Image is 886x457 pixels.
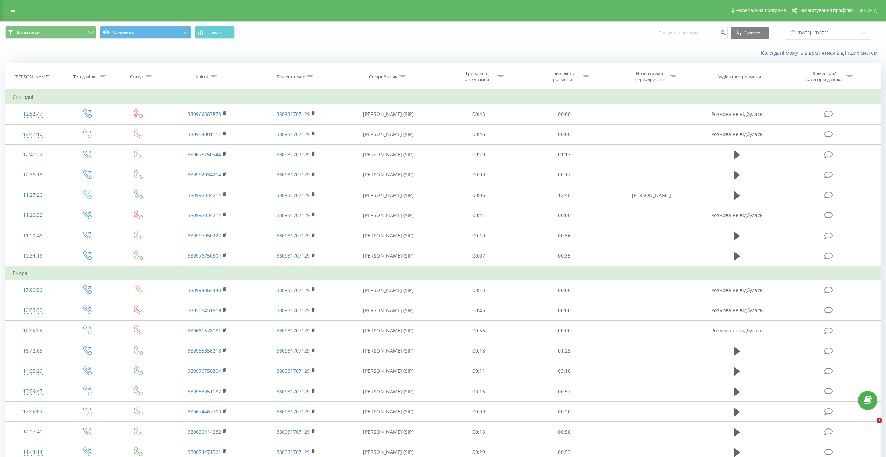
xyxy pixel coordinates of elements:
[522,144,607,165] td: 01:13
[436,402,522,422] td: 00:09
[864,8,877,13] span: Вихід
[340,361,436,381] td: [PERSON_NAME] (SIP)
[188,347,221,354] a: 380985858218
[522,165,607,185] td: 00:17
[13,364,53,378] div: 14:35:29
[654,27,728,39] input: Пошук за номером
[522,381,607,402] td: 00:57
[188,388,221,395] a: 380953051187
[436,205,522,226] td: 00:41
[277,74,305,80] div: Бізнес номер
[188,408,221,415] a: 380674467700
[276,327,310,334] a: 380931707129
[340,165,436,185] td: [PERSON_NAME] (SIP)
[188,131,221,137] a: 380954001111
[522,246,607,266] td: 00:35
[711,131,763,137] span: Розмова не відбулась
[436,124,522,144] td: 00:46
[522,402,607,422] td: 00:20
[13,208,53,222] div: 11:26:32
[13,283,53,297] div: 17:00:56
[607,185,696,205] td: [PERSON_NAME]
[188,368,221,374] a: 380976750804
[522,104,607,124] td: 00:00
[340,124,436,144] td: [PERSON_NAME] (SIP)
[276,428,310,435] a: 380931707129
[276,192,310,198] a: 380931707129
[13,324,53,337] div: 16:46:58
[13,385,53,398] div: 13:59:47
[340,144,436,165] td: [PERSON_NAME] (SIP)
[436,280,522,300] td: 00:13
[13,344,53,358] div: 16:42:05
[436,226,522,246] td: 00:10
[13,425,53,439] div: 12:27:41
[13,249,53,263] div: 10:34:19
[276,111,310,117] a: 380931707129
[522,280,607,300] td: 00:00
[436,165,522,185] td: 00:09
[340,205,436,226] td: [PERSON_NAME] (SIP)
[13,107,53,121] div: 12:52:47
[13,168,53,182] div: 12:36:13
[369,74,398,80] div: Співробітник
[340,381,436,402] td: [PERSON_NAME] (SIP)
[804,71,845,82] div: Коментар/категорія дзвінка
[340,422,436,442] td: [PERSON_NAME] (SIP)
[711,327,763,334] span: Розмова не відбулась
[188,449,221,455] a: 380674471521
[276,131,310,137] a: 380931707129
[436,246,522,266] td: 00:07
[436,381,522,402] td: 00:16
[436,341,522,361] td: 00:18
[340,300,436,321] td: [PERSON_NAME] (SIP)
[276,388,310,395] a: 380931707129
[522,226,607,246] td: 00:56
[522,361,607,381] td: 03:18
[862,418,879,434] iframe: Intercom live chat
[340,402,436,422] td: [PERSON_NAME] (SIP)
[188,151,221,158] a: 380675750944
[276,408,310,415] a: 380931707129
[6,266,881,280] td: Вчора
[522,341,607,361] td: 01:25
[340,104,436,124] td: [PERSON_NAME] (SIP)
[711,212,763,219] span: Розмова не відбулась
[188,192,221,198] a: 380992034214
[436,321,522,341] td: 00:56
[188,212,221,219] a: 380992034214
[6,90,881,104] td: Сьогодні
[276,232,310,239] a: 380931707129
[340,246,436,266] td: [PERSON_NAME] (SIP)
[13,229,53,243] div: 11:20:46
[731,27,769,39] button: Експорт
[436,422,522,442] td: 00:13
[195,26,235,39] button: Графік
[5,26,96,39] button: Всі дзвінки
[188,171,221,178] a: 380992034214
[436,144,522,165] td: 00:10
[276,368,310,374] a: 380931707129
[761,49,881,56] a: Коли дані можуть відрізнятися вiд інших систем
[436,361,522,381] td: 00:11
[522,205,607,226] td: 00:00
[276,287,310,293] a: 380931707129
[188,287,221,293] a: 380994864448
[436,300,522,321] td: 00:45
[13,405,53,418] div: 12:46:05
[522,300,607,321] td: 00:00
[196,74,209,80] div: Клієнт
[522,185,607,205] td: 12:48
[13,304,53,317] div: 16:53:32
[13,188,53,202] div: 11:27:26
[798,8,853,13] span: Налаштування профілю
[188,111,221,117] a: 380966387878
[436,185,522,205] td: 00:06
[522,422,607,442] td: 00:58
[340,341,436,361] td: [PERSON_NAME] (SIP)
[735,8,786,13] span: Реферальна програма
[130,74,144,80] div: Статус
[13,148,53,161] div: 12:41:29
[188,327,221,334] a: 380661678131
[458,71,496,82] div: Тривалість очікування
